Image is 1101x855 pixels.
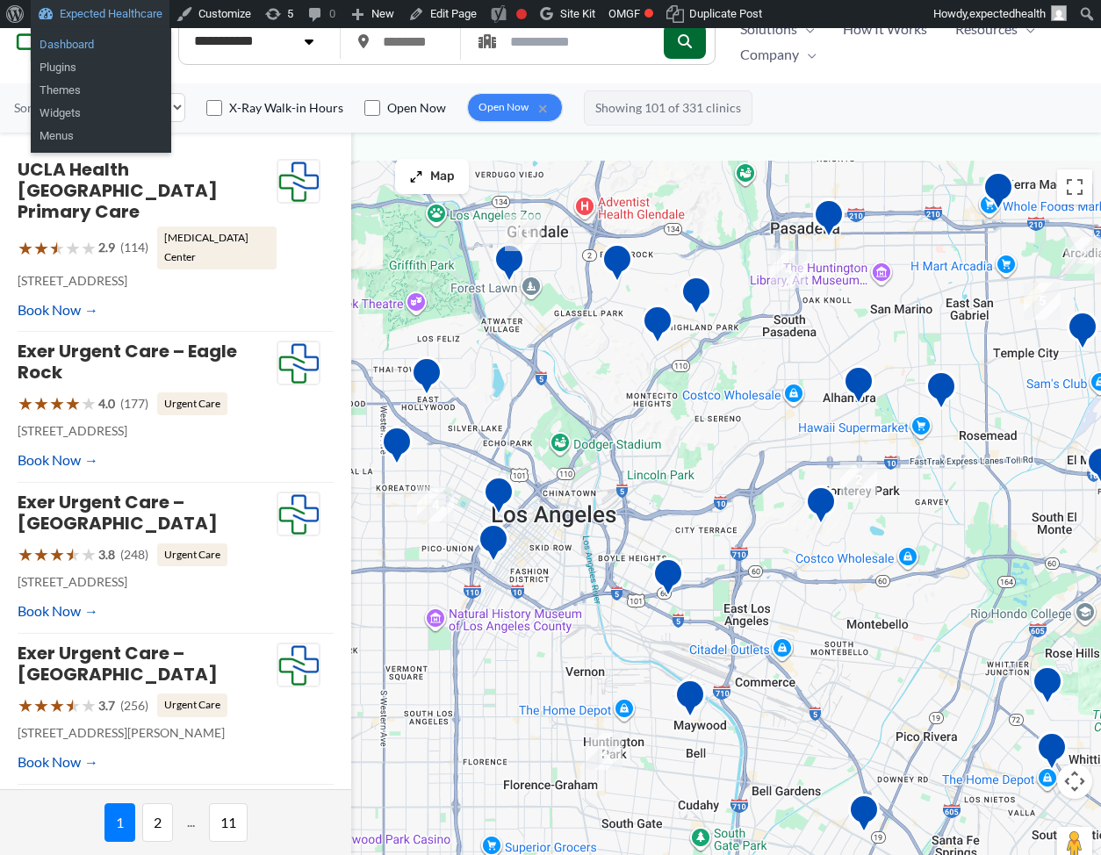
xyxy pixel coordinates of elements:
img: Expected Healthcare Logo - side, dark font, small [16,19,168,64]
span: Company [740,41,799,68]
span: ★ [18,232,33,264]
span: Menu Toggle [1018,16,1035,42]
span: expectedhealth [969,7,1046,20]
div: Maywood Open MRI [674,679,706,723]
div: York Healthcare &#038; Wellness Centre [680,276,712,320]
span: ★ [18,387,33,420]
label: Open Now [387,99,446,117]
span: ★ [65,689,81,722]
div: 5 [1024,283,1061,320]
span: Urgent Care [157,693,227,716]
span: ★ [33,538,49,571]
span: ★ [49,387,65,420]
img: Expected Healthcare Logo [277,341,320,385]
p: [STREET_ADDRESS][PERSON_NAME] [18,722,277,744]
span: ★ [81,538,97,571]
span: Map [430,169,455,184]
a: Book Now [18,749,98,775]
span: 1 [104,803,135,842]
ul: Expected Healthcare [31,74,171,153]
img: Expected Healthcare Logo [277,160,320,204]
span: ★ [49,689,65,722]
div: Baldwin Gardens Nursing Center [1067,311,1098,356]
span: ★ [65,387,81,420]
span: 2 [142,803,173,842]
div: Huntington Hill Imaging Center Cordova [813,198,845,243]
div: PM Pediatric Urgent Care [982,171,1014,216]
a: Exer Urgent Care – [GEOGRAPHIC_DATA] [18,641,218,686]
span: ★ [49,232,65,264]
div: PIH Health Radiology Wells Medical Office Building [1036,731,1068,776]
a: How It Works [829,16,941,42]
p: [STREET_ADDRESS] [18,420,277,442]
a: Plugins [31,56,171,79]
button: Toggle fullscreen view [1057,169,1092,205]
div: 4 [770,251,807,288]
span: Menu Toggle [797,16,815,42]
div: Downey MRI Center powered by RAYUS Radiology [848,794,880,838]
span: (256) [120,694,148,717]
span: (177) [120,392,148,415]
span: ★ [81,232,97,264]
span: (248) [120,543,148,566]
span: ★ [81,387,97,420]
a: SolutionsMenu Toggle [726,16,829,42]
div: Shin Imaging &#8211; LA [381,426,413,471]
span: ... [180,803,202,842]
span: ★ [81,689,97,722]
div: Pacific Medical Imaging [843,365,874,410]
span: ★ [33,232,49,264]
span: ★ [18,689,33,722]
label: Sort: [14,97,40,119]
span: ★ [33,387,49,420]
span: [MEDICAL_DATA] Center [157,226,277,269]
span: Urgent Care [157,543,227,566]
a: Menus [31,125,171,147]
a: UCLA Health [GEOGRAPHIC_DATA] Primary Care [18,157,218,224]
span: 3.7 [98,694,115,717]
div: Exer Urgent Care &#8211; Eagle Rock [601,243,633,288]
span: Open Now [479,97,529,117]
label: X-Ray Walk-in Hours [229,99,343,117]
span: 2.9 [98,236,115,259]
p: [STREET_ADDRESS] [18,269,277,292]
div: San Feliz Urgent Care &#8211; Glendale [493,243,525,288]
span: ★ [65,232,81,264]
div: Hollywood Healthcare &#038; Diagnostic Imaging [411,356,443,401]
div: 11 [505,214,542,251]
div: United Medical Imaging of Los Angeles [483,476,515,521]
a: CompanyMenu Toggle [726,41,831,68]
span: How It Works [843,16,927,42]
a: Book Now [18,297,98,323]
img: Expected Healthcare Logo [277,492,320,536]
div: Montes Medical Group, Inc. [1032,665,1063,710]
span: Resources [955,16,1018,42]
span: ★ [49,538,65,571]
p: [STREET_ADDRESS] [18,571,277,593]
span: 4.0 [98,392,115,415]
span: Site Kit [560,7,595,20]
span: 3.8 [98,543,115,566]
span: ★ [18,538,33,571]
a: Dashboard [31,33,171,56]
a: Widgets [31,102,171,125]
button: Map [395,159,469,194]
span: × [534,99,551,117]
div: Highland Park Skilled Nursing &#038; Wellness Centre [642,305,673,349]
a: Exer Urgent Care – Eagle Rock [18,339,237,384]
span: ★ [65,538,81,571]
img: Maximize [409,169,423,183]
div: 2 [840,462,877,499]
a: Book Now [18,447,98,473]
div: Diagnostic Medical Group [925,370,957,415]
a: Themes [31,79,171,102]
div: Modern Diagnostics Imaging Inc [652,557,684,602]
div: Diagnostic Imaging Department &#8211; California Hospital Medical Center &#8211; Los Angeles [478,523,509,568]
span: ★ [33,689,49,722]
span: Menu Toggle [799,41,817,68]
div: 2 [586,733,622,770]
span: Solutions [740,16,797,42]
span: (114) [120,236,148,259]
span: Showing 101 of 331 clinics [584,90,752,126]
div: Monterey Park Hospital AHMC [805,485,837,530]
